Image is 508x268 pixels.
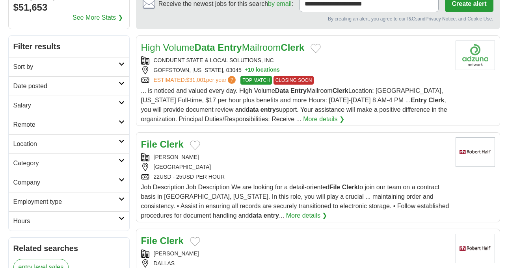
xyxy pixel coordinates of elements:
strong: Entry [290,87,307,94]
a: Date posted [9,76,129,96]
h2: Employment type [13,197,119,207]
button: Add to favorite jobs [311,44,321,53]
h2: Sort by [13,62,119,72]
strong: Clerk [160,139,184,150]
strong: Data [195,42,215,53]
a: Remote [9,115,129,134]
a: [PERSON_NAME] [154,154,199,160]
div: DALLAS [141,259,449,268]
a: Privacy Notice [425,16,456,22]
span: Job Description Job Description We are looking for a detail-oriented to join our team on a contra... [141,184,449,219]
a: Company [9,173,129,192]
strong: Entry [218,42,242,53]
div: 22USD - 25USD PER HOUR [141,173,449,181]
img: Robert Half logo [456,234,495,263]
h2: Category [13,159,119,168]
h2: Filter results [9,36,129,57]
a: File Clerk [141,139,184,150]
span: ... is noticed and valued every day. High Volume Mailroom Location: [GEOGRAPHIC_DATA], [US_STATE]... [141,87,447,122]
span: + [245,66,248,74]
a: Hours [9,211,129,231]
strong: Data [275,87,289,94]
strong: File [141,235,157,246]
h2: Hours [13,216,119,226]
span: CLOSING SOON [274,76,314,85]
strong: Clerk [281,42,304,53]
span: ? [228,76,236,84]
h2: Company [13,178,119,187]
a: High VolumeData EntryMailroomClerk [141,42,305,53]
h2: Remote [13,120,119,129]
strong: Clerk [160,235,184,246]
img: Company logo [456,41,495,70]
a: File Clerk [141,235,184,246]
strong: File [141,139,157,150]
a: by email [268,0,292,7]
a: Salary [9,96,129,115]
a: See More Stats ❯ [73,13,123,22]
h2: Salary [13,101,119,110]
strong: Entry [411,97,427,104]
h2: Related searches [13,242,125,254]
strong: Clerk [333,87,348,94]
strong: data [246,106,259,113]
strong: entry [261,106,276,113]
img: Robert Half logo [456,137,495,167]
div: By creating an alert, you agree to our and , and Cookie Use. [143,15,493,22]
a: ESTIMATED:$31,001per year? [154,76,238,85]
div: GOFFSTOWN, [US_STATE], 03045 [141,66,449,74]
div: $51,653 [13,0,125,15]
a: Employment type [9,192,129,211]
button: +10 locations [245,66,280,74]
a: Sort by [9,57,129,76]
a: [PERSON_NAME] [154,250,199,257]
strong: Clerk [342,184,358,190]
a: More details ❯ [286,211,328,220]
button: Add to favorite jobs [190,140,200,150]
div: [GEOGRAPHIC_DATA] [141,163,449,171]
strong: File [329,184,341,190]
strong: Clerk [428,97,444,104]
span: TOP MATCH [240,76,272,85]
strong: data [249,212,262,219]
div: CONDUENT STATE & LOCAL SOLUTIONS, INC [141,56,449,65]
a: Location [9,134,129,153]
a: More details ❯ [303,115,344,124]
h2: Date posted [13,81,119,91]
a: Category [9,153,129,173]
strong: entry [264,212,279,219]
a: T&Cs [406,16,417,22]
span: $31,001 [186,77,206,83]
h2: Location [13,139,119,149]
button: Add to favorite jobs [190,237,200,246]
